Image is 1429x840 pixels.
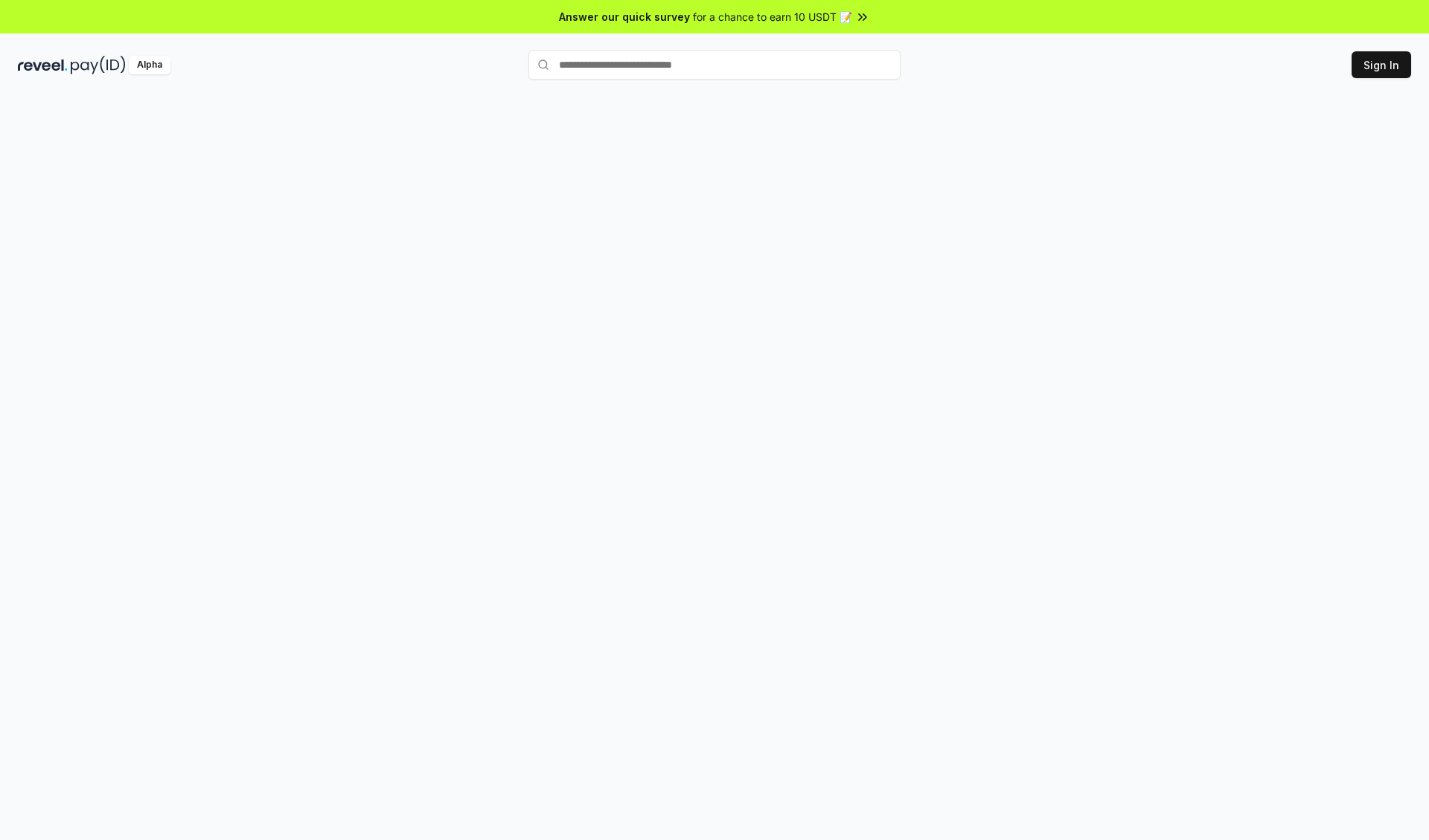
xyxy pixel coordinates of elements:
span: for a chance to earn 10 USDT 📝 [693,9,852,25]
img: reveel_dark [18,56,68,74]
img: pay_id [71,56,126,74]
span: Answer our quick survey [559,9,690,25]
div: Alpha [129,56,170,74]
button: Sign In [1352,51,1411,78]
